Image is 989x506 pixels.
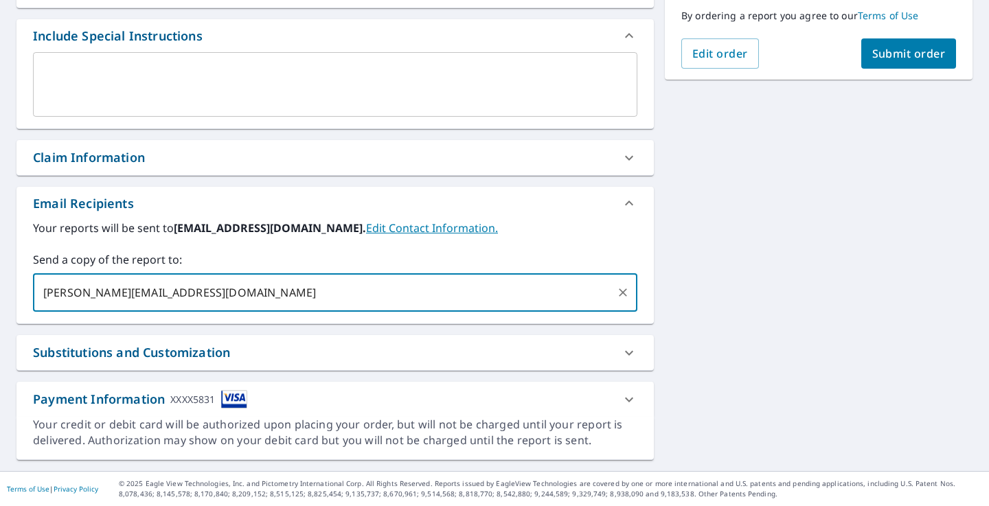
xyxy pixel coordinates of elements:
[33,343,230,362] div: Substitutions and Customization
[16,187,654,220] div: Email Recipients
[681,38,759,69] button: Edit order
[858,9,919,22] a: Terms of Use
[16,140,654,175] div: Claim Information
[119,479,982,499] p: © 2025 Eagle View Technologies, Inc. and Pictometry International Corp. All Rights Reserved. Repo...
[33,194,134,213] div: Email Recipients
[33,390,247,409] div: Payment Information
[366,220,498,235] a: EditContactInfo
[681,10,956,22] p: By ordering a report you agree to our
[692,46,748,61] span: Edit order
[7,484,49,494] a: Terms of Use
[861,38,957,69] button: Submit order
[170,390,215,409] div: XXXX5831
[33,148,145,167] div: Claim Information
[16,335,654,370] div: Substitutions and Customization
[872,46,946,61] span: Submit order
[7,485,98,493] p: |
[33,220,637,236] label: Your reports will be sent to
[613,283,633,302] button: Clear
[221,390,247,409] img: cardImage
[33,417,637,448] div: Your credit or debit card will be authorized upon placing your order, but will not be charged unt...
[33,27,203,45] div: Include Special Instructions
[16,382,654,417] div: Payment InformationXXXX5831cardImage
[54,484,98,494] a: Privacy Policy
[174,220,366,235] b: [EMAIL_ADDRESS][DOMAIN_NAME].
[33,251,637,268] label: Send a copy of the report to:
[16,19,654,52] div: Include Special Instructions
